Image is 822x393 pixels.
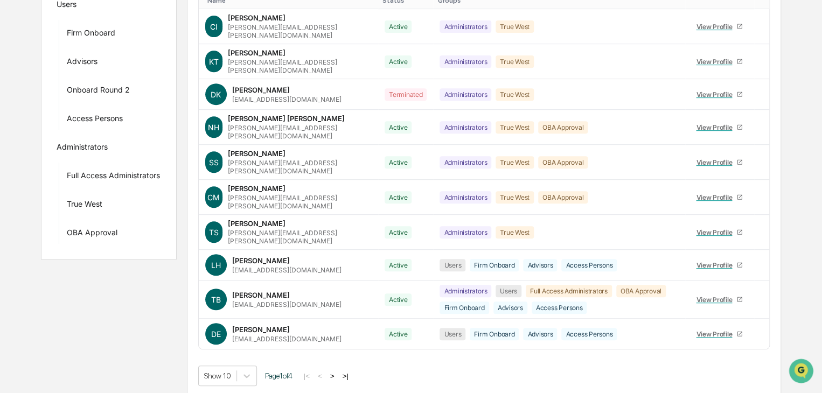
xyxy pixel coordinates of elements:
a: View Profile [692,18,748,35]
div: [PERSON_NAME] [228,219,285,228]
div: OBA Approval [538,121,588,134]
span: Pylon [107,183,130,191]
div: Active [385,55,412,68]
a: 🔎Data Lookup [6,152,72,171]
div: 🖐️ [11,137,19,145]
div: [PERSON_NAME] [232,291,290,299]
div: [PERSON_NAME][EMAIL_ADDRESS][PERSON_NAME][DOMAIN_NAME] [228,23,372,39]
div: [EMAIL_ADDRESS][DOMAIN_NAME] [232,95,342,103]
div: Onboard Round 2 [67,85,130,98]
a: View Profile [692,224,748,241]
div: Access Persons [532,301,587,314]
div: Active [385,20,412,33]
div: Full Access Administrators [67,171,160,184]
div: Active [385,259,412,271]
a: 🖐️Preclearance [6,131,74,151]
div: Administrators [440,285,491,297]
a: View Profile [692,53,748,70]
div: [PERSON_NAME] [228,184,285,193]
a: 🗄️Attestations [74,131,138,151]
a: View Profile [692,189,748,206]
div: Advisors [493,301,527,314]
div: Access Persons [67,114,123,127]
a: View Profile [692,326,748,342]
a: View Profile [692,257,748,273]
div: View Profile [696,90,736,99]
div: OBA Approval [538,191,588,203]
div: [PERSON_NAME][EMAIL_ADDRESS][PERSON_NAME][DOMAIN_NAME] [228,58,372,74]
div: 🔎 [11,157,19,166]
div: Terminated [385,88,427,101]
div: True West [496,156,534,169]
div: [EMAIL_ADDRESS][DOMAIN_NAME] [232,335,342,343]
div: OBA Approval [616,285,666,297]
img: 1746055101610-c473b297-6a78-478c-a979-82029cc54cd1 [11,82,30,102]
div: Firm Onboard [470,259,519,271]
div: Administrators [440,191,491,203]
button: > [327,371,338,381]
div: View Profile [696,193,736,201]
div: View Profile [696,58,736,66]
div: OBA Approval [538,156,588,169]
div: [PERSON_NAME] [232,256,290,265]
div: [PERSON_NAME] [228,149,285,158]
div: Access Persons [561,328,617,340]
div: [PERSON_NAME][EMAIL_ADDRESS][PERSON_NAME][DOMAIN_NAME] [228,194,372,210]
div: Administrators [440,121,491,134]
a: Powered byPylon [76,182,130,191]
div: View Profile [696,123,736,131]
span: DK [211,90,221,99]
div: Advisors [67,57,97,69]
p: How can we help? [11,23,196,40]
a: View Profile [692,291,748,308]
div: View Profile [696,158,736,166]
a: View Profile [692,154,748,171]
div: We're available if you need us! [37,93,136,102]
span: Attestations [89,136,134,146]
div: Administrators [440,156,491,169]
div: Access Persons [561,259,617,271]
button: Start new chat [183,86,196,99]
div: True West [67,199,102,212]
span: Data Lookup [22,156,68,167]
div: True West [496,226,534,238]
span: Page 1 of 4 [265,371,292,380]
div: Users [496,285,521,297]
button: >| [339,371,352,381]
span: DE [211,329,221,339]
div: [PERSON_NAME] [228,13,285,22]
div: [PERSON_NAME][EMAIL_ADDRESS][PERSON_NAME][DOMAIN_NAME] [228,229,372,245]
div: 🗄️ [78,137,87,145]
a: View Profile [692,86,748,103]
input: Clear [28,49,178,60]
div: [PERSON_NAME] [232,86,290,94]
span: LH [211,261,221,270]
div: True West [496,191,534,203]
div: Administrators [440,226,491,238]
div: Active [385,226,412,238]
div: Users [440,328,465,340]
div: Advisors [523,259,557,271]
div: Active [385,191,412,203]
div: True West [496,55,534,68]
div: [PERSON_NAME] [228,48,285,57]
button: |< [301,371,313,381]
div: [PERSON_NAME] [PERSON_NAME] [228,114,345,123]
a: View Profile [692,119,748,136]
div: True West [496,20,534,33]
span: CI [210,22,218,31]
iframe: Open customer support [788,357,817,387]
div: [EMAIL_ADDRESS][DOMAIN_NAME] [232,300,342,308]
div: Firm Onboard [440,301,489,314]
span: CM [207,193,220,202]
div: Active [385,121,412,134]
div: Advisors [523,328,557,340]
div: View Profile [696,23,736,31]
div: View Profile [696,296,736,304]
div: Administrators [440,88,491,101]
div: [EMAIL_ADDRESS][DOMAIN_NAME] [232,266,342,274]
div: OBA Approval [67,228,117,241]
div: [PERSON_NAME][EMAIL_ADDRESS][PERSON_NAME][DOMAIN_NAME] [228,159,372,175]
div: Firm Onboard [67,28,115,41]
